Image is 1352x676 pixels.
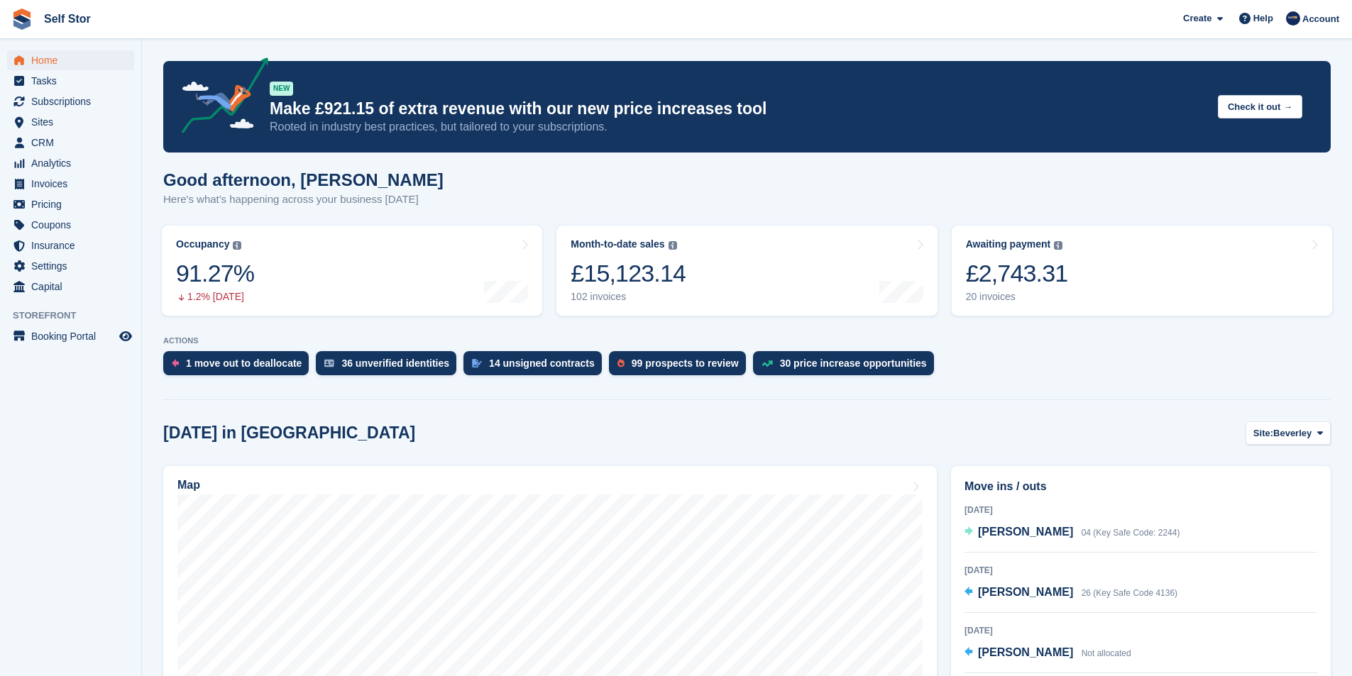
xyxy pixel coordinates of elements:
[7,112,134,132] a: menu
[186,358,302,369] div: 1 move out to deallocate
[7,133,134,153] a: menu
[117,328,134,345] a: Preview store
[463,351,609,382] a: 14 unsigned contracts
[1218,95,1302,118] button: Check it out →
[7,236,134,255] a: menu
[1054,241,1062,250] img: icon-info-grey-7440780725fd019a000dd9b08b2336e03edf1995a4989e88bcd33f0948082b44.svg
[571,291,686,303] div: 102 invoices
[170,57,269,138] img: price-adjustments-announcement-icon-8257ccfd72463d97f412b2fc003d46551f7dbcb40ab6d574587a9cd5c0d94...
[964,584,1177,602] a: [PERSON_NAME] 26 (Key Safe Code 4136)
[176,238,229,250] div: Occupancy
[31,50,116,70] span: Home
[233,241,241,250] img: icon-info-grey-7440780725fd019a000dd9b08b2336e03edf1995a4989e88bcd33f0948082b44.svg
[964,644,1131,663] a: [PERSON_NAME] Not allocated
[7,215,134,235] a: menu
[632,358,739,369] div: 99 prospects to review
[952,226,1332,316] a: Awaiting payment £2,743.31 20 invoices
[7,326,134,346] a: menu
[13,309,141,323] span: Storefront
[7,256,134,276] a: menu
[617,359,625,367] img: prospect-51fa495bee0391a8d652442698ab0144808aea92771e9ea1ae160a38d050c398.svg
[163,336,1331,345] p: ACTIONS
[571,238,664,250] div: Month-to-date sales
[162,226,542,316] a: Occupancy 91.27% 1.2% [DATE]
[1273,426,1312,440] span: Beverley
[964,624,1317,637] div: [DATE]
[978,646,1073,658] span: [PERSON_NAME]
[964,504,1317,516] div: [DATE]
[7,194,134,214] a: menu
[964,478,1317,495] h2: Move ins / outs
[966,291,1068,303] div: 20 invoices
[31,326,116,346] span: Booking Portal
[1183,11,1211,26] span: Create
[966,238,1051,250] div: Awaiting payment
[966,259,1068,288] div: £2,743.31
[316,351,463,382] a: 36 unverified identities
[780,358,927,369] div: 30 price increase opportunities
[31,236,116,255] span: Insurance
[762,360,773,367] img: price_increase_opportunities-93ffe204e8149a01c8c9dc8f82e8f89637d9d84a8eef4429ea346261dce0b2c0.svg
[1253,11,1273,26] span: Help
[324,359,334,367] img: verify_identity-adf6edd0f0f0b5bbfe63781bf79b02c33cf7c696d77639b501bdc392416b5a36.svg
[31,174,116,194] span: Invoices
[31,92,116,111] span: Subscriptions
[978,526,1073,538] span: [PERSON_NAME]
[31,256,116,276] span: Settings
[978,586,1073,598] span: [PERSON_NAME]
[270,82,293,96] div: NEW
[31,112,116,132] span: Sites
[172,359,179,367] img: move_outs_to_deallocate_icon-f764333ba52eb49d3ac5e1228854f67142a1ed5810a6f6cc68b1a99e826820c5.svg
[964,523,1180,542] a: [PERSON_NAME] 04 (Key Safe Code: 2244)
[163,170,444,189] h1: Good afternoon, [PERSON_NAME]
[163,423,415,443] h2: [DATE] in [GEOGRAPHIC_DATA]
[31,153,116,173] span: Analytics
[7,50,134,70] a: menu
[31,133,116,153] span: CRM
[176,259,254,288] div: 91.27%
[7,277,134,297] a: menu
[31,277,116,297] span: Capital
[31,215,116,235] span: Coupons
[669,241,677,250] img: icon-info-grey-7440780725fd019a000dd9b08b2336e03edf1995a4989e88bcd33f0948082b44.svg
[1082,528,1180,538] span: 04 (Key Safe Code: 2244)
[571,259,686,288] div: £15,123.14
[31,194,116,214] span: Pricing
[609,351,753,382] a: 99 prospects to review
[176,291,254,303] div: 1.2% [DATE]
[270,99,1207,119] p: Make £921.15 of extra revenue with our new price increases tool
[270,119,1207,135] p: Rooted in industry best practices, but tailored to your subscriptions.
[1246,421,1331,445] button: Site: Beverley
[7,153,134,173] a: menu
[1302,12,1339,26] span: Account
[7,71,134,91] a: menu
[1082,648,1131,658] span: Not allocated
[163,192,444,208] p: Here's what's happening across your business [DATE]
[1253,426,1273,440] span: Site:
[1286,11,1300,26] img: Chris Rice
[177,479,200,492] h2: Map
[556,226,937,316] a: Month-to-date sales £15,123.14 102 invoices
[489,358,595,369] div: 14 unsigned contracts
[7,174,134,194] a: menu
[163,351,316,382] a: 1 move out to deallocate
[11,9,33,30] img: stora-icon-8386f47178a22dfd0bd8f6a31ec36ba5ce8667c1dd55bd0f319d3a0aa187defe.svg
[753,351,941,382] a: 30 price increase opportunities
[31,71,116,91] span: Tasks
[964,564,1317,577] div: [DATE]
[38,7,97,31] a: Self Stor
[1082,588,1177,598] span: 26 (Key Safe Code 4136)
[472,359,482,367] img: contract_signature_icon-13c848040528278c33f63329250d36e43548de30e8caae1d1a13099fd9432cc5.svg
[7,92,134,111] a: menu
[341,358,449,369] div: 36 unverified identities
